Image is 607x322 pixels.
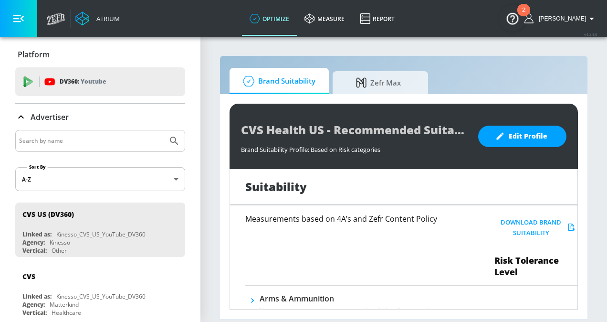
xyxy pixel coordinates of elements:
[540,308,561,318] p: No Risk
[241,140,469,154] div: Brand Suitability Profile: Based on Risk categories
[535,15,586,22] span: login as: shubham.das@mbww.com
[497,130,547,142] span: Edit Profile
[50,301,79,309] div: Matterkind
[15,67,185,96] div: DV360: Youtube
[93,14,120,23] div: Atrium
[75,11,120,26] a: Atrium
[478,126,566,147] button: Edit Profile
[50,238,70,247] div: Kinesso
[524,13,597,24] button: [PERSON_NAME]
[15,167,185,191] div: A-Z
[81,76,106,86] p: Youtube
[584,32,597,37] span: v 4.24.0
[245,179,307,194] h1: Suitability
[22,292,52,301] div: Linked as:
[342,71,415,94] span: Zefr Max
[494,215,577,241] button: Download Brand Suitability
[15,265,185,319] div: CVSLinked as:Kinesso_CVS_US_YouTube_DV360Agency:MatterkindVertical:Healthcare
[19,135,164,147] input: Search by name
[352,1,402,36] a: Report
[494,255,577,278] span: Risk Tolerance Level
[27,164,48,170] label: Sort By
[245,215,467,223] h6: Measurements based on 4A’s and Zefr Content Policy
[52,309,81,317] div: Healthcare
[22,238,45,247] div: Agency:
[15,203,185,257] div: CVS US (DV360)Linked as:Kinesso_CVS_US_YouTube_DV360Agency:KinessoVertical:Other
[56,230,146,238] div: Kinesso_CVS_US_YouTube_DV360
[297,1,352,36] a: measure
[242,1,297,36] a: optimize
[15,41,185,68] div: Platform
[31,112,69,122] p: Advertiser
[522,10,525,22] div: 2
[22,247,47,255] div: Vertical:
[52,247,67,255] div: Other
[18,49,50,60] p: Platform
[15,104,185,130] div: Advertiser
[260,293,461,304] h6: Arms & Ammunition
[260,307,461,315] p: No risk means content does not expressly include reference to this category.
[239,70,315,93] span: Brand Suitability
[260,293,461,321] div: Arms & AmmunitionNo risk means content does not expressly include reference to this category.
[56,292,146,301] div: Kinesso_CVS_US_YouTube_DV360
[499,5,526,32] button: Open Resource Center, 2 new notifications
[60,76,106,87] p: DV360:
[22,272,35,281] div: CVS
[22,230,52,238] div: Linked as:
[22,210,74,219] div: CVS US (DV360)
[22,309,47,317] div: Vertical:
[22,301,45,309] div: Agency:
